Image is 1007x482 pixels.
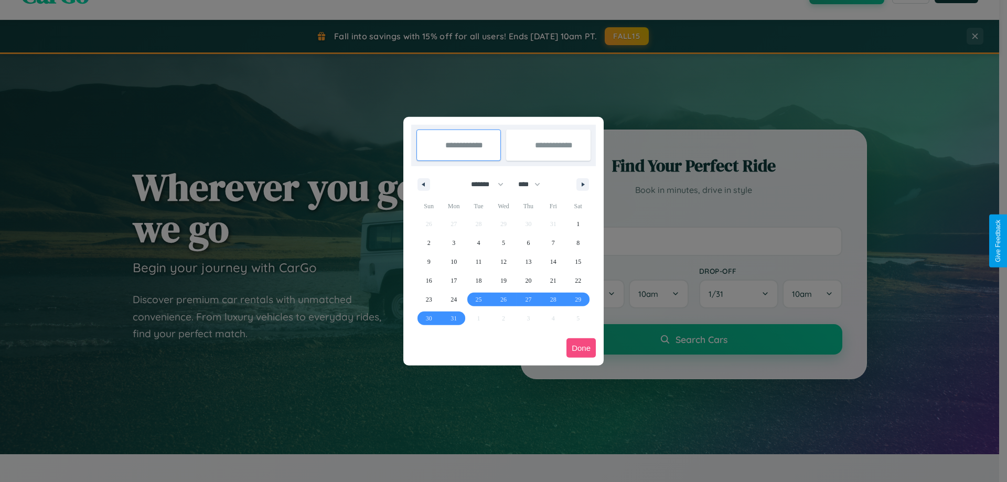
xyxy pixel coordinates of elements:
[441,198,466,215] span: Mon
[566,271,591,290] button: 22
[566,215,591,233] button: 1
[576,233,580,252] span: 8
[466,290,491,309] button: 25
[466,271,491,290] button: 18
[575,290,581,309] span: 29
[426,271,432,290] span: 16
[491,252,516,271] button: 12
[491,290,516,309] button: 26
[576,215,580,233] span: 1
[426,309,432,328] span: 30
[466,198,491,215] span: Tue
[416,198,441,215] span: Sun
[491,271,516,290] button: 19
[451,252,457,271] span: 10
[476,271,482,290] span: 18
[476,290,482,309] span: 25
[516,198,541,215] span: Thu
[550,290,556,309] span: 28
[552,233,555,252] span: 7
[550,271,556,290] span: 21
[575,271,581,290] span: 22
[451,290,457,309] span: 24
[477,233,480,252] span: 4
[500,252,507,271] span: 12
[541,290,565,309] button: 28
[994,220,1002,262] div: Give Feedback
[451,309,457,328] span: 31
[491,198,516,215] span: Wed
[566,252,591,271] button: 15
[466,233,491,252] button: 4
[416,290,441,309] button: 23
[502,233,505,252] span: 5
[441,271,466,290] button: 17
[441,233,466,252] button: 3
[500,271,507,290] span: 19
[516,271,541,290] button: 20
[441,290,466,309] button: 24
[541,198,565,215] span: Fri
[426,290,432,309] span: 23
[525,290,531,309] span: 27
[541,252,565,271] button: 14
[416,233,441,252] button: 2
[550,252,556,271] span: 14
[416,252,441,271] button: 9
[575,252,581,271] span: 15
[525,252,531,271] span: 13
[566,233,591,252] button: 8
[500,290,507,309] span: 26
[527,233,530,252] span: 6
[416,271,441,290] button: 16
[516,233,541,252] button: 6
[466,252,491,271] button: 11
[441,309,466,328] button: 31
[516,290,541,309] button: 27
[476,252,482,271] span: 11
[427,233,431,252] span: 2
[541,271,565,290] button: 21
[427,252,431,271] span: 9
[525,271,531,290] span: 20
[516,252,541,271] button: 13
[491,233,516,252] button: 5
[566,290,591,309] button: 29
[452,233,455,252] span: 3
[541,233,565,252] button: 7
[441,252,466,271] button: 10
[566,338,596,358] button: Done
[451,271,457,290] span: 17
[566,198,591,215] span: Sat
[416,309,441,328] button: 30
